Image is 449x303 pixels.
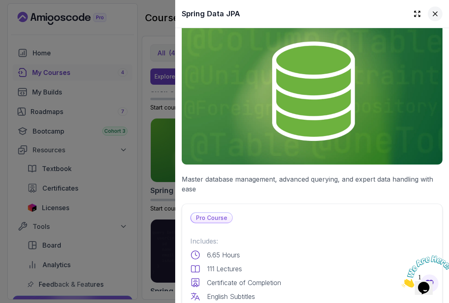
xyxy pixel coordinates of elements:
[182,8,240,20] h2: Spring Data JPA
[398,252,449,291] iframe: To enrich screen reader interactions, please activate Accessibility in Grammarly extension settings
[3,3,54,35] img: Chat attention grabber
[207,278,281,288] p: Certificate of Completion
[207,264,242,274] p: 111 Lectures
[410,7,425,21] button: Expand drawer
[191,213,232,223] p: Pro Course
[182,18,442,165] img: spring-data-jpa_thumbnail
[190,236,434,246] p: Includes:
[3,3,7,10] span: 1
[182,174,442,194] p: Master database management, advanced querying, and expert data handling with ease
[207,292,255,301] p: English Subtitles
[207,250,240,260] p: 6.65 Hours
